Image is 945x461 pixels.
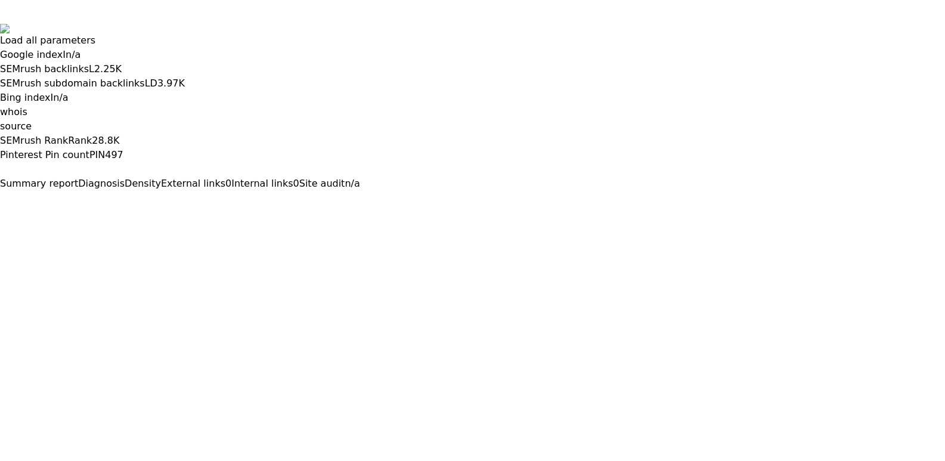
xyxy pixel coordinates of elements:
a: n/a [53,92,68,103]
a: 497 [105,149,123,160]
a: 28.8K [92,135,119,146]
span: LD [145,78,157,89]
span: Internal links [231,178,293,189]
span: Rank [68,135,92,146]
a: Site auditn/a [299,178,360,189]
span: L [89,63,94,75]
span: PIN [89,149,105,160]
span: Diagnosis [78,178,125,189]
span: 0 [225,178,231,189]
a: 2.25K [94,63,122,75]
span: I [51,92,54,103]
span: Site audit [299,178,345,189]
a: 3.97K [157,78,185,89]
span: n/a [345,178,360,189]
span: I [63,49,66,60]
span: 0 [293,178,299,189]
span: External links [161,178,225,189]
a: n/a [66,49,80,60]
span: Density [125,178,161,189]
